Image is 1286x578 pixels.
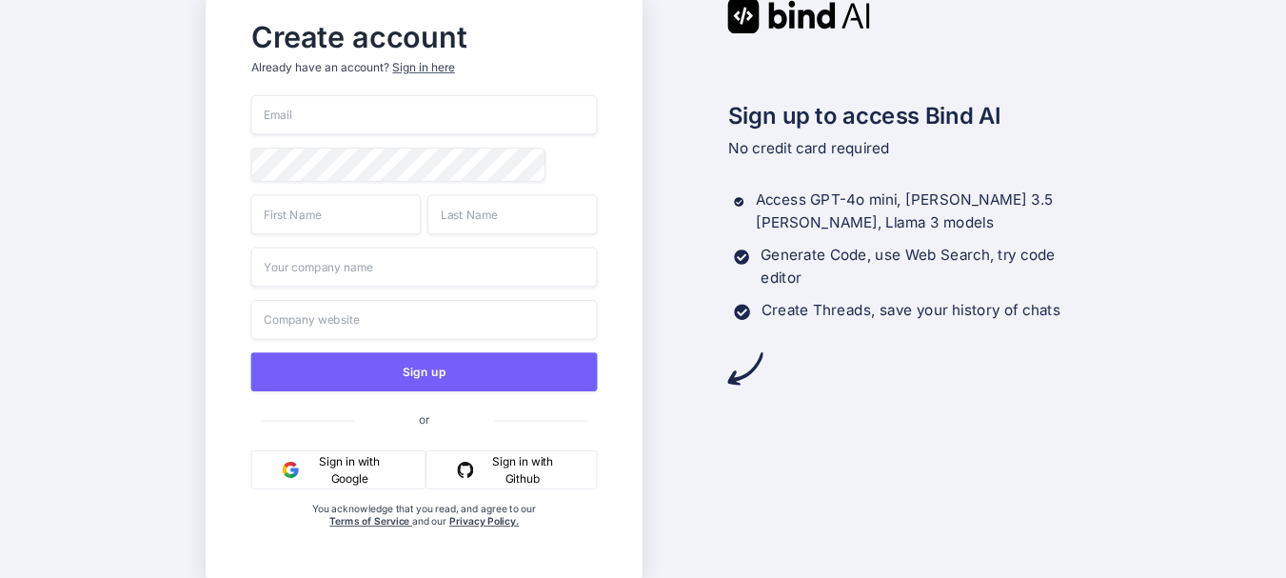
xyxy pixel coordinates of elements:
input: Your company name [251,248,598,288]
input: Last Name [427,194,598,234]
div: Sign in here [393,60,455,76]
button: Sign in with Google [251,450,425,489]
p: Generate Code, use Web Search, try code editor [761,244,1079,289]
input: Company website [251,300,598,340]
a: Terms of Service [329,515,412,528]
button: Sign up [251,352,598,391]
img: arrow [728,351,763,387]
div: You acknowledge that you read, and agree to our and our [308,502,540,567]
p: Create Threads, save your history of chats [762,299,1060,322]
input: First Name [251,194,422,234]
img: google [283,462,299,478]
span: or [354,399,494,439]
h2: Sign up to access Bind AI [728,98,1080,132]
p: Access GPT-4o mini, [PERSON_NAME] 3.5 [PERSON_NAME], Llama 3 models [756,189,1080,235]
p: Already have an account? [251,60,598,76]
h2: Create account [251,24,598,50]
a: Privacy Policy. [449,515,519,528]
button: Sign in with Github [425,450,598,489]
img: github [457,462,473,478]
input: Email [251,95,598,135]
p: No credit card required [728,137,1080,160]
